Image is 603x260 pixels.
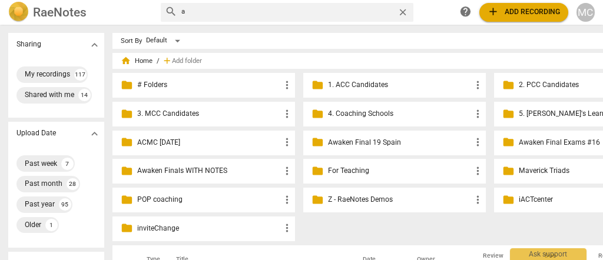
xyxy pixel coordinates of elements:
[8,2,29,22] img: Logo
[121,79,133,92] span: folder
[479,3,568,21] button: Upload
[87,37,102,52] button: Show more
[121,222,133,235] span: folder
[397,7,408,18] span: close
[88,127,101,139] span: expand_more
[328,80,472,91] p: 1. ACC Candidates
[45,219,58,231] div: 1
[577,3,595,21] button: MC
[137,195,281,205] p: POP coaching
[137,138,281,148] p: ACMC June 2025
[59,198,71,211] div: 95
[502,79,515,92] span: folder
[472,79,484,92] span: more_vert
[74,69,87,81] div: 117
[25,179,62,189] div: Past month
[121,136,133,149] span: folder
[328,166,472,176] p: For Teaching
[33,5,87,19] h2: RaeNotes
[328,109,472,119] p: 4. Coaching Schools
[281,222,293,235] span: more_vert
[78,89,91,101] div: 14
[472,136,484,149] span: more_vert
[281,194,293,206] span: more_vert
[181,4,393,21] input: Search
[157,57,160,65] span: /
[67,178,79,191] div: 28
[25,69,70,79] div: My recordings
[8,2,153,22] a: LogoRaeNotes
[165,6,177,18] span: search
[121,37,142,45] div: Sort By
[137,80,281,91] p: # Folders
[162,56,172,66] span: add
[121,165,133,178] span: folder
[25,220,41,230] div: Older
[25,90,74,100] div: Shared with me
[459,6,472,18] span: help
[25,199,55,209] div: Past year
[137,166,281,176] p: Awaken Finals WITH NOTES
[487,6,560,18] span: Add recording
[456,3,475,21] a: Help
[312,108,324,121] span: folder
[281,108,293,121] span: more_vert
[281,136,293,149] span: more_vert
[472,194,484,206] span: more_vert
[137,109,281,119] p: 3. MCC Candidates
[502,108,515,121] span: folder
[312,194,324,206] span: folder
[472,165,484,178] span: more_vert
[61,158,74,170] div: 7
[328,195,472,205] p: Z - RaeNotes Demos
[16,128,56,139] p: Upload Date
[281,165,293,178] span: more_vert
[312,79,324,92] span: folder
[472,108,484,121] span: more_vert
[121,56,131,66] span: home
[312,165,324,178] span: folder
[510,248,587,260] div: Ask support
[502,194,515,206] span: folder
[16,39,41,50] p: Sharing
[121,194,133,206] span: folder
[502,165,515,178] span: folder
[328,138,472,148] p: Awaken Final 19 Spain
[281,79,293,92] span: more_vert
[487,6,499,18] span: add
[137,224,281,234] p: inviteChange
[25,159,57,169] div: Past week
[146,33,184,49] div: Default
[88,38,101,51] span: expand_more
[502,136,515,149] span: folder
[87,126,102,141] button: Show more
[121,56,153,66] span: Home
[172,57,202,65] span: Add folder
[121,108,133,121] span: folder
[312,136,324,149] span: folder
